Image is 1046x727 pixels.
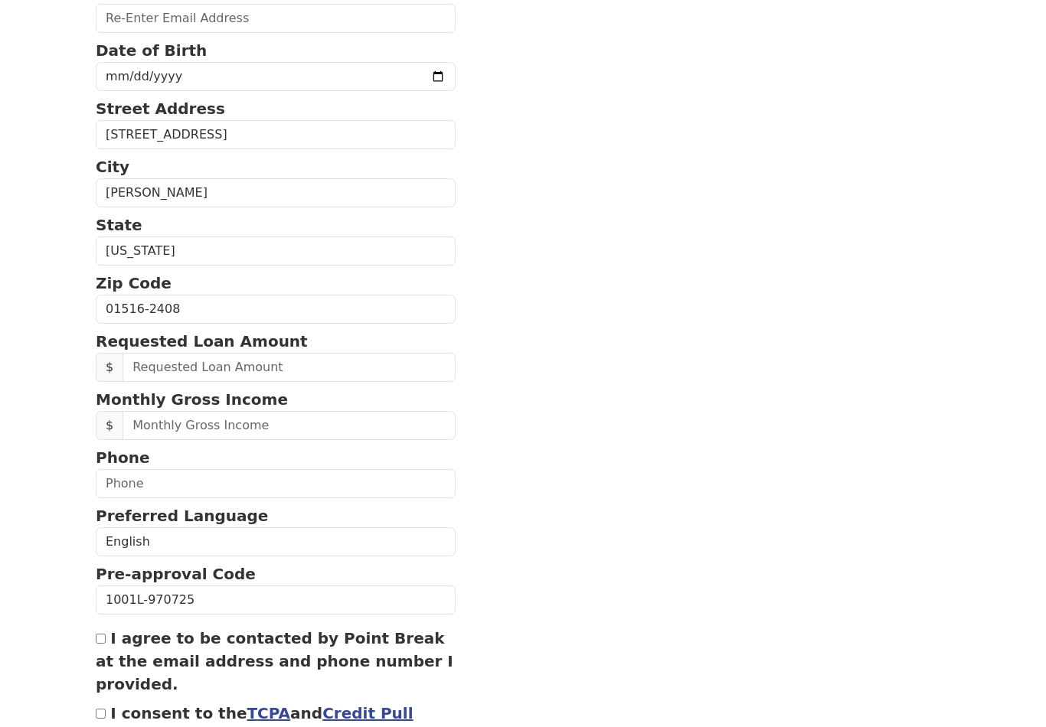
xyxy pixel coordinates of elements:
[96,411,123,440] span: $
[247,704,290,722] a: TCPA
[123,411,456,440] input: Monthly Gross Income
[96,332,308,350] strong: Requested Loan Amount
[96,158,129,176] strong: City
[96,178,456,207] input: City
[96,629,453,693] label: I agree to be contacted by Point Break at the email address and phone number I provided.
[96,99,225,118] strong: Street Address
[96,565,256,583] strong: Pre-approval Code
[96,216,142,234] strong: State
[96,295,456,324] input: Zip Code
[96,353,123,382] span: $
[96,469,456,498] input: Phone
[96,41,207,60] strong: Date of Birth
[96,274,172,292] strong: Zip Code
[96,120,456,149] input: Street Address
[123,353,456,382] input: Requested Loan Amount
[96,388,456,411] p: Monthly Gross Income
[96,4,456,33] input: Re-Enter Email Address
[96,585,456,615] input: Pre-approval Code
[96,448,149,467] strong: Phone
[96,507,268,525] strong: Preferred Language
